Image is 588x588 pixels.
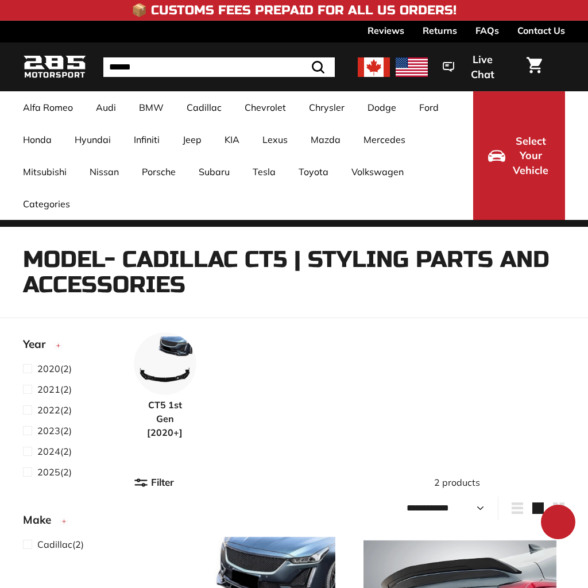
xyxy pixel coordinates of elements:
a: Volkswagen [340,156,415,188]
span: CT5 1st Gen [2020+] [134,398,196,439]
button: Make [23,508,115,537]
button: Select Your Vehicle [473,91,565,220]
a: Alfa Romeo [11,91,84,123]
a: Hyundai [63,123,122,156]
span: 2020 [37,363,60,374]
a: KIA [213,123,251,156]
span: Select Your Vehicle [511,134,550,178]
a: Reviews [367,21,404,40]
a: Cadillac [175,91,233,123]
span: (2) [37,444,72,458]
span: 2021 [37,384,60,395]
a: CT5 1st Gen [2020+] [134,332,196,439]
button: Live Chat [428,45,520,88]
a: Mercedes [352,123,417,156]
a: Audi [84,91,127,123]
a: Mazda [299,123,352,156]
a: BMW [127,91,175,123]
span: (2) [37,362,72,376]
a: Porsche [130,156,187,188]
a: Lexus [251,123,299,156]
div: 2 products [350,475,565,489]
a: Infiniti [122,123,171,156]
h4: 📦 Customs Fees Prepaid for All US Orders! [131,3,457,17]
a: Chevrolet [233,91,297,123]
span: 2023 [37,425,60,436]
span: 2022 [37,404,60,416]
span: Year [23,336,54,353]
a: Jeep [171,123,213,156]
a: FAQs [475,21,499,40]
a: Mitsubishi [11,156,78,188]
a: Subaru [187,156,241,188]
span: (2) [37,382,72,396]
a: Categories [11,188,82,220]
span: (2) [37,537,84,551]
span: (2) [37,465,72,479]
a: Ford [408,91,450,123]
span: 2025 [37,466,60,478]
a: Contact Us [517,21,565,40]
a: Honda [11,123,63,156]
h1: Model- Cadillac CT5 | Styling Parts and Accessories [23,247,565,297]
a: Chrysler [297,91,356,123]
span: (2) [37,403,72,417]
a: Nissan [78,156,130,188]
img: Logo_285_Motorsport_areodynamics_components [23,53,86,80]
span: (2) [37,424,72,438]
span: Live Chat [460,52,505,82]
a: Toyota [287,156,340,188]
button: Year [23,332,115,361]
a: Dodge [356,91,408,123]
a: Returns [423,21,457,40]
span: 2024 [37,446,60,457]
a: Tesla [241,156,287,188]
input: Search [103,57,335,77]
a: Cart [520,48,549,86]
button: Filter [134,468,174,497]
inbox-online-store-chat: Shopify online store chat [537,505,579,542]
span: Make [23,512,60,528]
span: Cadillac [37,539,72,550]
